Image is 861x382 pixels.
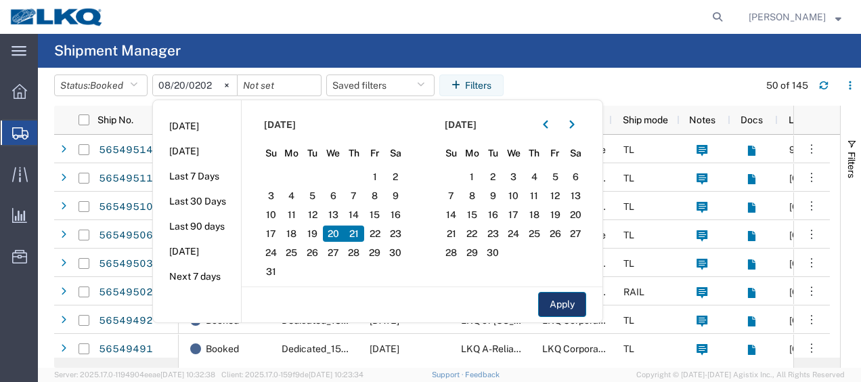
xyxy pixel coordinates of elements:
a: Support [432,370,466,379]
span: TL [623,173,634,184]
span: Location [789,114,826,125]
span: 19 [302,226,323,242]
span: 21 [441,226,462,242]
span: 22 [364,226,385,242]
span: 17 [503,207,524,223]
span: 18 [282,226,303,242]
span: Tu [483,146,504,161]
li: Last 90 days [153,214,241,239]
li: [DATE] [153,114,241,139]
span: Fr [364,146,385,161]
a: 56549491 [98,339,154,360]
span: 11 [282,207,303,223]
span: 20 [565,207,586,223]
span: 10 [503,188,524,204]
span: 24 [261,245,282,261]
span: 28 [441,245,462,261]
span: 09/24/2025 [370,343,399,354]
span: Sa [565,146,586,161]
a: 56549492 [98,310,154,332]
span: 27 [323,245,344,261]
span: Ship mode [623,114,668,125]
span: 5 [302,188,323,204]
span: 25 [282,245,303,261]
span: 25 [524,226,545,242]
span: 27 [565,226,586,242]
span: LKQ A-Reliable Auto Parts - Blue Island, Il [461,343,778,354]
span: 4 [524,169,545,185]
span: 3 [503,169,524,185]
span: Mo [282,146,303,161]
span: 22 [462,226,483,242]
li: [DATE] [153,139,241,164]
button: Filters [439,75,504,96]
span: 2 [385,169,406,185]
span: [DATE] 10:32:38 [160,370,215,379]
a: 56549506 [98,225,154,247]
span: Server: 2025.17.0-1194904eeae [54,370,215,379]
span: 20 [323,226,344,242]
span: 15 [364,207,385,223]
span: 14 [441,207,462,223]
span: TL [623,201,634,212]
span: 4 [282,188,303,204]
span: TL [623,144,634,155]
span: 26 [302,245,323,261]
input: Not set [238,75,321,95]
span: 14 [344,207,365,223]
span: 23 [483,226,504,242]
img: logo [9,7,104,27]
span: 8 [364,188,385,204]
span: Booked [206,335,239,363]
span: 12 [302,207,323,223]
button: Status:Booked [54,75,148,96]
span: 1 [462,169,483,185]
span: Docs [741,114,763,125]
span: 6 [565,169,586,185]
span: 9 [483,188,504,204]
span: TL [623,230,634,240]
span: Tu [302,146,323,161]
span: 13 [565,188,586,204]
span: 16 [483,207,504,223]
a: 56549502 [98,282,154,303]
span: 11 [524,188,545,204]
span: Su [441,146,462,161]
span: 6 [323,188,344,204]
span: 13 [323,207,344,223]
a: Feedback [465,370,500,379]
span: 9 [385,188,406,204]
span: 29 [462,245,483,261]
span: [DATE] [264,118,296,132]
span: 16 [385,207,406,223]
li: Last 7 Days [153,164,241,189]
span: Robert Benette [749,9,826,24]
span: 24 [503,226,524,242]
span: 21 [344,226,365,242]
span: Th [524,146,545,161]
span: 12 [545,188,566,204]
button: Apply [538,292,586,317]
span: 8 [462,188,483,204]
span: RAIL [623,286,644,297]
a: 56549514 [98,140,154,161]
button: [PERSON_NAME] [748,9,842,25]
span: 15 [462,207,483,223]
button: Saved filters [326,75,435,96]
span: 30 [385,245,406,261]
a: 56549510 [98,196,154,218]
h4: Shipment Manager [54,34,181,68]
span: 2 [483,169,504,185]
span: 18 [524,207,545,223]
li: Last 30 Days [153,189,241,214]
span: 1 [364,169,385,185]
span: Client: 2025.17.0-159f9de [221,370,363,379]
span: 31 [261,263,282,280]
span: 17 [261,226,282,242]
span: [DATE] 10:23:34 [309,370,363,379]
span: Su [261,146,282,161]
input: Not set [153,75,237,95]
span: 5 [545,169,566,185]
li: Next 7 days [153,264,241,289]
span: Th [344,146,365,161]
